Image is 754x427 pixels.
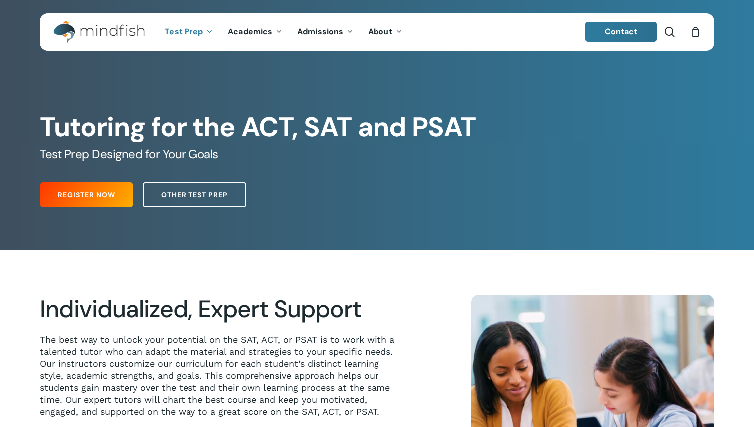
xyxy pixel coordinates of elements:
span: Academics [228,26,272,37]
nav: Main Menu [157,13,409,51]
a: Admissions [290,28,361,36]
span: About [368,26,392,37]
a: Test Prep [157,28,220,36]
span: Contact [605,26,638,37]
span: Admissions [297,26,343,37]
span: Test Prep [165,26,203,37]
h5: Test Prep Designed for Your Goals [40,146,714,162]
span: Register Now [58,190,115,200]
header: Main Menu [40,13,714,51]
a: Other Test Prep [143,182,246,207]
a: About [361,28,410,36]
h1: Tutoring for the ACT, SAT and PSAT [40,111,714,143]
a: Register Now [40,182,133,207]
a: Academics [220,28,290,36]
p: The best way to unlock your potential on the SAT, ACT, or PSAT is to work with a talented tutor w... [40,334,401,418]
h2: Individualized, Expert Support [40,295,401,324]
a: Contact [585,22,657,42]
span: Other Test Prep [161,190,228,200]
a: Cart [690,26,701,37]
